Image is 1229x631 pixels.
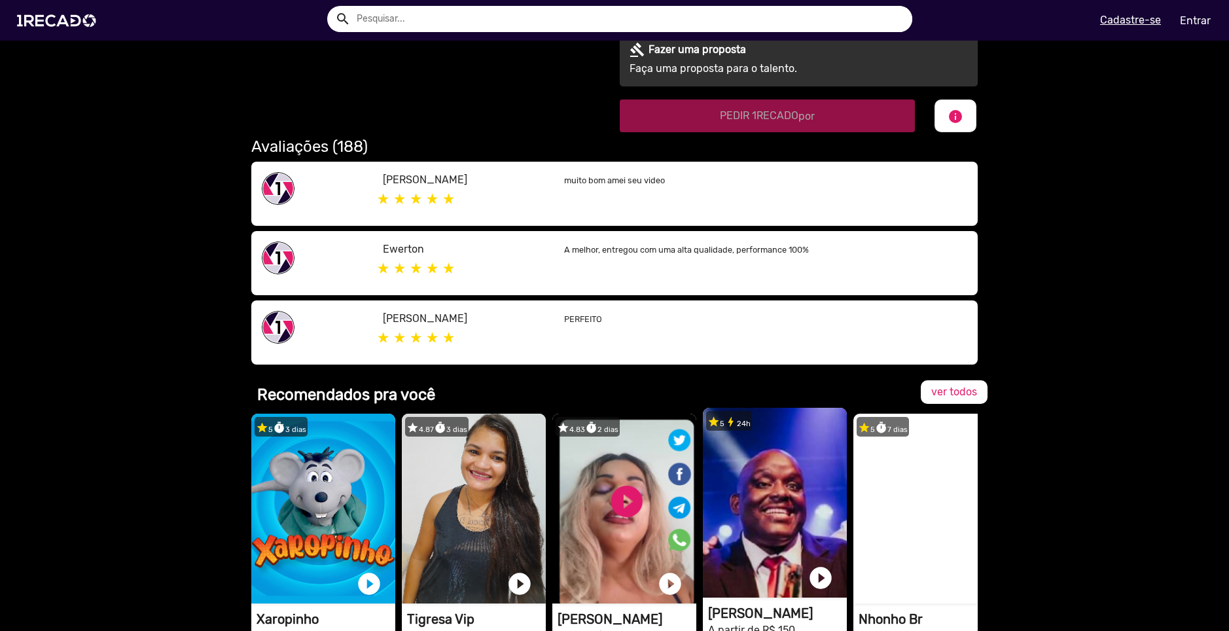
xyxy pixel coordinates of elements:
[703,408,847,598] video: 1RECADO vídeos dedicados para fãs e empresas
[708,605,847,621] h1: [PERSON_NAME]
[1171,9,1219,32] a: Entrar
[402,414,546,604] video: 1RECADO vídeos dedicados para fãs e empresas
[347,6,912,32] input: Pesquisar...
[620,99,915,132] button: PEDIR 1RECADOpor
[262,172,294,205] img: share-1recado.png
[564,314,602,324] small: PERFEITO
[630,61,866,77] p: Faça uma proposta para o talento.
[720,109,815,122] span: PEDIR 1RECADO
[330,7,353,29] button: Example home icon
[257,611,395,627] h1: Xaropinho
[808,565,834,591] a: play_circle_filled
[507,571,533,597] a: play_circle_filled
[383,242,544,257] p: Ewerton
[859,611,997,627] h1: Nhonho Br
[257,386,435,404] b: Recomendados pra você
[564,175,665,185] small: muito bom amei seu video
[251,414,395,604] video: 1RECADO vídeos dedicados para fãs e empresas
[657,571,683,597] a: play_circle_filled
[262,311,294,344] img: share-1recado.png
[948,109,963,124] mat-icon: info
[798,110,815,122] span: por
[630,42,645,58] mat-icon: gavel
[407,611,546,627] h1: Tigresa Vip
[262,242,294,274] img: share-1recado.png
[958,571,984,597] a: play_circle_filled
[251,137,978,156] h2: Avaliações (188)
[564,245,809,255] small: A melhor, entregou com uma alta qualidade, performance 100%
[853,414,997,604] video: 1RECADO vídeos dedicados para fãs e empresas
[649,42,746,58] p: Fazer uma proposta
[383,172,544,188] p: [PERSON_NAME]
[558,611,696,627] h1: [PERSON_NAME]
[356,571,382,597] a: play_circle_filled
[335,11,351,27] mat-icon: Example home icon
[931,386,977,398] span: ver todos
[383,311,544,327] p: [PERSON_NAME]
[552,414,696,604] video: 1RECADO vídeos dedicados para fãs e empresas
[1100,14,1161,26] u: Cadastre-se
